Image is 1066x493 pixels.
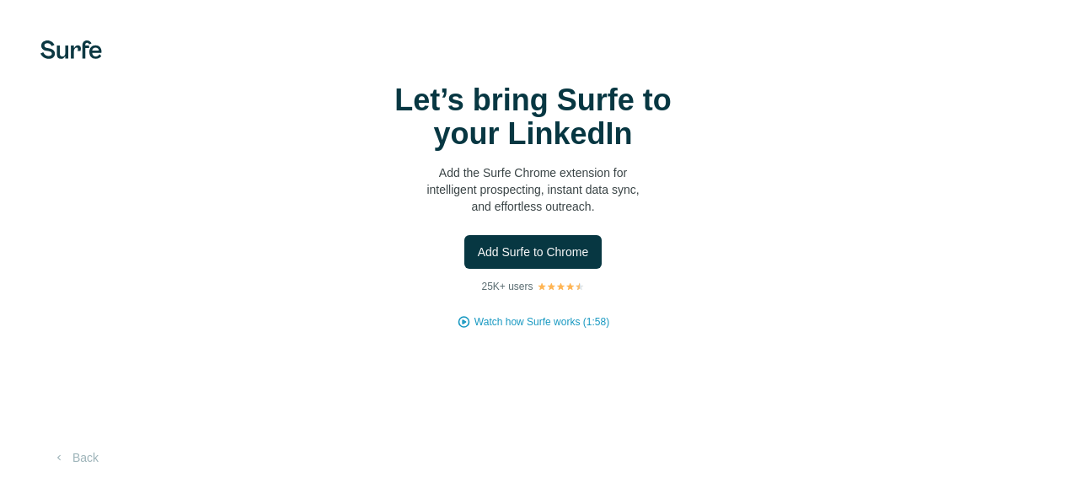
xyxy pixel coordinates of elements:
[474,314,609,330] button: Watch how Surfe works (1:58)
[365,164,702,215] p: Add the Surfe Chrome extension for intelligent prospecting, instant data sync, and effortless out...
[481,279,533,294] p: 25K+ users
[40,40,102,59] img: Surfe's logo
[464,235,603,269] button: Add Surfe to Chrome
[537,281,585,292] img: Rating Stars
[478,244,589,260] span: Add Surfe to Chrome
[365,83,702,151] h1: Let’s bring Surfe to your LinkedIn
[40,442,110,473] button: Back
